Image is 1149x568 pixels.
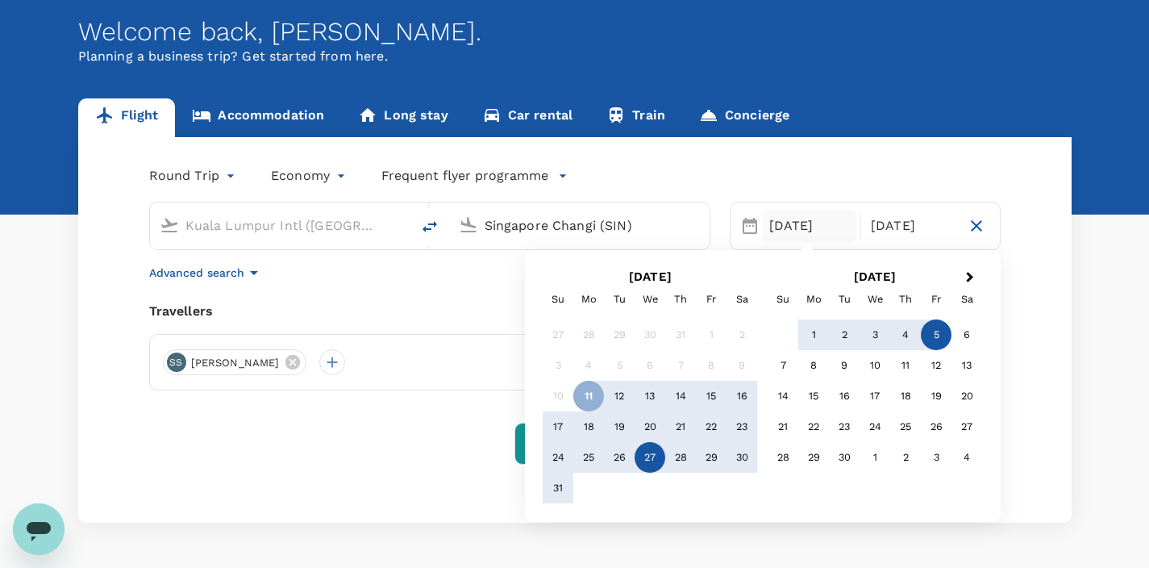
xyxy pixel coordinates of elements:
[829,350,860,381] div: Choose Tuesday, September 9th, 2025
[149,265,244,281] p: Advanced search
[798,411,829,442] div: Choose Monday, September 22nd, 2025
[341,98,464,137] a: Long stay
[798,381,829,411] div: Choose Monday, September 15th, 2025
[726,319,757,350] div: Not available Saturday, August 2nd, 2025
[798,350,829,381] div: Choose Monday, September 8th, 2025
[921,350,951,381] div: Choose Friday, September 12th, 2025
[829,411,860,442] div: Choose Tuesday, September 23rd, 2025
[635,411,665,442] div: Choose Wednesday, August 20th, 2025
[665,319,696,350] div: Not available Thursday, July 31st, 2025
[696,284,726,315] div: Friday
[890,411,921,442] div: Choose Thursday, September 25th, 2025
[860,381,890,411] div: Choose Wednesday, September 17th, 2025
[604,381,635,411] div: Choose Tuesday, August 12th, 2025
[78,98,176,137] a: Flight
[635,350,665,381] div: Not available Wednesday, August 6th, 2025
[163,349,307,375] div: SS[PERSON_NAME]
[573,442,604,473] div: Choose Monday, August 25th, 2025
[696,381,726,411] div: Choose Friday, August 15th, 2025
[589,98,682,137] a: Train
[768,442,798,473] div: Choose Sunday, September 28th, 2025
[181,355,289,371] span: [PERSON_NAME]
[951,350,982,381] div: Choose Saturday, September 13th, 2025
[890,381,921,411] div: Choose Thursday, September 18th, 2025
[768,411,798,442] div: Choose Sunday, September 21st, 2025
[381,166,548,186] p: Frequent flyer programme
[921,319,951,350] div: Choose Friday, September 5th, 2025
[665,411,696,442] div: Choose Thursday, August 21st, 2025
[726,442,757,473] div: Choose Saturday, August 30th, 2025
[485,213,676,238] input: Going to
[665,442,696,473] div: Choose Thursday, August 28th, 2025
[726,411,757,442] div: Choose Saturday, August 23rd, 2025
[604,411,635,442] div: Choose Tuesday, August 19th, 2025
[696,411,726,442] div: Choose Friday, August 22nd, 2025
[604,319,635,350] div: Not available Tuesday, July 29th, 2025
[573,284,604,315] div: Monday
[543,442,573,473] div: Choose Sunday, August 24th, 2025
[573,381,604,411] div: Choose Monday, August 11th, 2025
[696,319,726,350] div: Not available Friday, August 1st, 2025
[768,319,982,473] div: Month September, 2025
[573,350,604,381] div: Not available Monday, August 4th, 2025
[635,284,665,315] div: Wednesday
[573,319,604,350] div: Not available Monday, July 28th, 2025
[768,350,798,381] div: Choose Sunday, September 7th, 2025
[726,284,757,315] div: Saturday
[829,442,860,473] div: Choose Tuesday, September 30th, 2025
[13,503,65,555] iframe: Button to launch messaging window
[543,473,573,503] div: Choose Sunday, August 31st, 2025
[763,269,988,284] h2: [DATE]
[890,319,921,350] div: Choose Thursday, September 4th, 2025
[890,442,921,473] div: Choose Thursday, October 2nd, 2025
[573,411,604,442] div: Choose Monday, August 18th, 2025
[635,442,665,473] div: Choose Wednesday, August 27th, 2025
[763,210,858,242] div: [DATE]
[682,98,806,137] a: Concierge
[149,302,1001,321] div: Travellers
[149,263,264,282] button: Advanced search
[951,381,982,411] div: Choose Saturday, September 20th, 2025
[543,381,573,411] div: Not available Sunday, August 10th, 2025
[798,319,829,350] div: Choose Monday, September 1st, 2025
[860,319,890,350] div: Choose Wednesday, September 3rd, 2025
[798,442,829,473] div: Choose Monday, September 29th, 2025
[829,319,860,350] div: Choose Tuesday, September 2nd, 2025
[604,442,635,473] div: Choose Tuesday, August 26th, 2025
[271,163,349,189] div: Economy
[798,284,829,315] div: Monday
[921,381,951,411] div: Choose Friday, September 19th, 2025
[921,442,951,473] div: Choose Friday, October 3rd, 2025
[726,381,757,411] div: Choose Saturday, August 16th, 2025
[864,210,960,242] div: [DATE]
[465,98,590,137] a: Car rental
[381,166,568,186] button: Frequent flyer programme
[860,442,890,473] div: Choose Wednesday, October 1st, 2025
[543,319,757,503] div: Month August, 2025
[951,442,982,473] div: Choose Saturday, October 4th, 2025
[167,353,186,372] div: SS
[959,265,985,291] button: Next Month
[768,284,798,315] div: Sunday
[78,47,1072,66] p: Planning a business trip? Get started from here.
[665,350,696,381] div: Not available Thursday, August 7th, 2025
[514,423,635,465] button: Find flights
[860,350,890,381] div: Choose Wednesday, September 10th, 2025
[921,411,951,442] div: Choose Friday, September 26th, 2025
[726,350,757,381] div: Not available Saturday, August 9th, 2025
[78,17,1072,47] div: Welcome back , [PERSON_NAME] .
[951,319,982,350] div: Choose Saturday, September 6th, 2025
[604,284,635,315] div: Tuesday
[604,350,635,381] div: Not available Tuesday, August 5th, 2025
[635,381,665,411] div: Choose Wednesday, August 13th, 2025
[175,98,341,137] a: Accommodation
[543,350,573,381] div: Not available Sunday, August 3rd, 2025
[860,284,890,315] div: Wednesday
[829,381,860,411] div: Choose Tuesday, September 16th, 2025
[665,284,696,315] div: Thursday
[890,284,921,315] div: Thursday
[951,411,982,442] div: Choose Saturday, September 27th, 2025
[410,207,449,246] button: delete
[696,442,726,473] div: Choose Friday, August 29th, 2025
[665,381,696,411] div: Choose Thursday, August 14th, 2025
